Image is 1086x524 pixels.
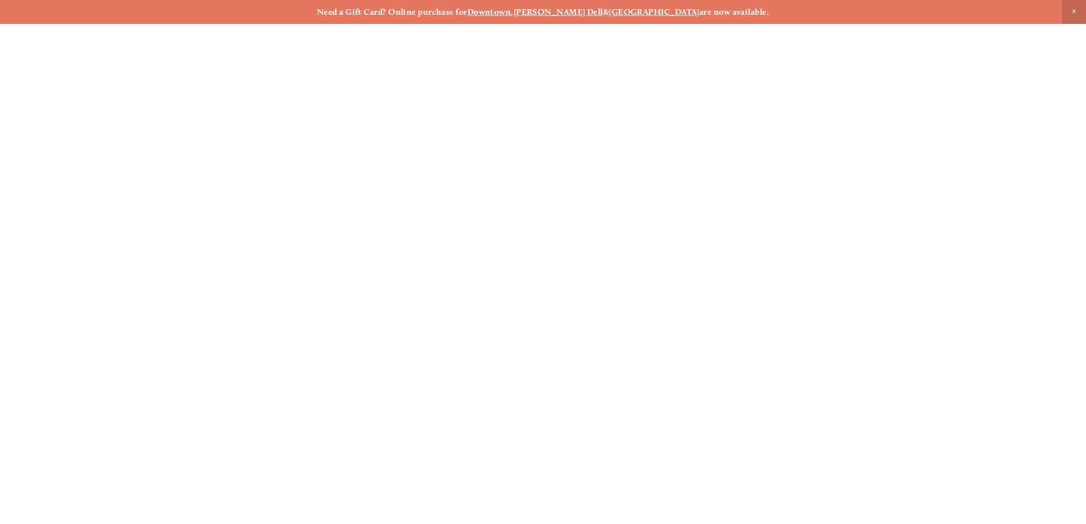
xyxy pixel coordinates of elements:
[511,7,513,17] strong: ,
[699,7,769,17] strong: are now available.
[514,7,603,17] a: [PERSON_NAME] Dell
[609,7,699,17] a: [GEOGRAPHIC_DATA]
[603,7,609,17] strong: &
[317,7,467,17] strong: Need a Gift Card? Online purchase for
[467,7,511,17] a: Downtown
